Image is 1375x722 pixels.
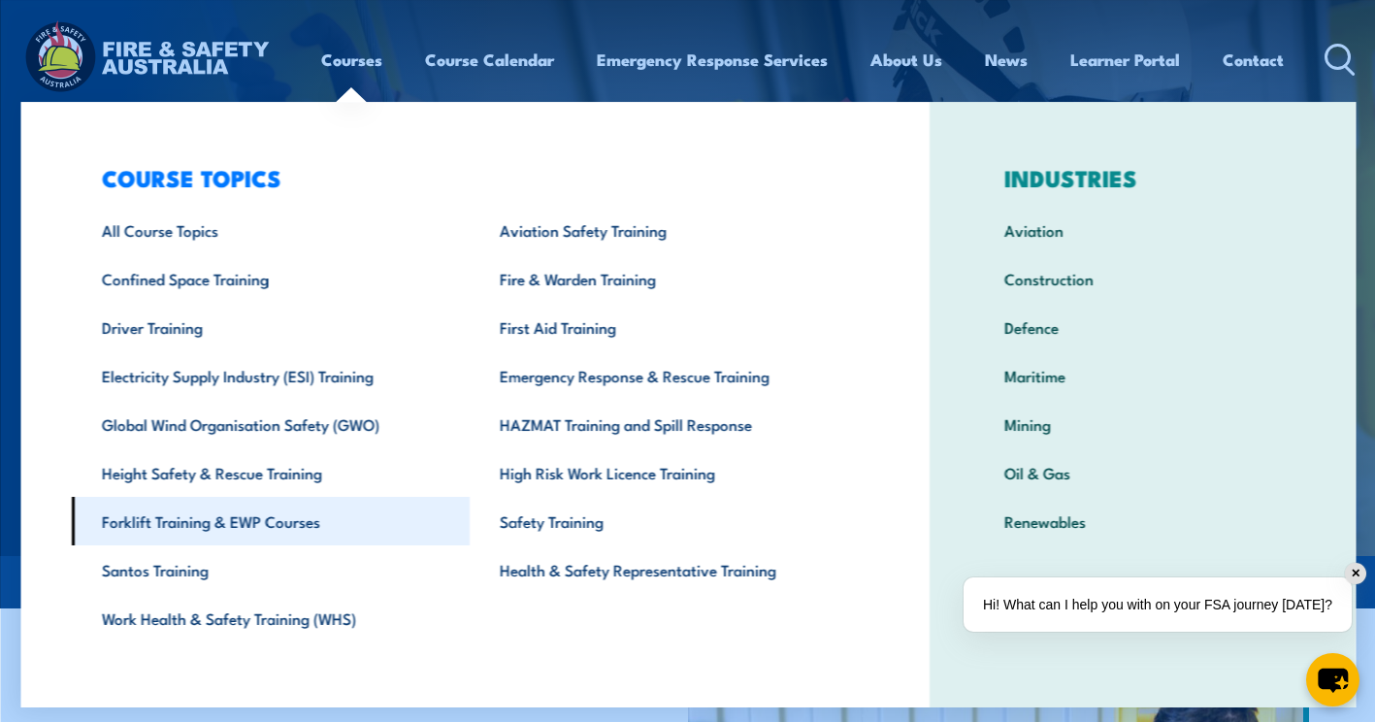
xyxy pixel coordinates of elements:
[1306,653,1359,706] button: chat-button
[71,254,470,303] a: Confined Space Training
[425,34,554,85] a: Course Calendar
[1223,34,1284,85] a: Contact
[71,351,470,400] a: Electricity Supply Industry (ESI) Training
[973,206,1311,254] a: Aviation
[973,400,1311,448] a: Mining
[470,303,868,351] a: First Aid Training
[71,497,470,545] a: Forklift Training & EWP Courses
[985,34,1028,85] a: News
[470,206,868,254] a: Aviation Safety Training
[973,497,1311,545] a: Renewables
[71,206,470,254] a: All Course Topics
[964,577,1352,632] div: Hi! What can I help you with on your FSA journey [DATE]?
[470,400,868,448] a: HAZMAT Training and Spill Response
[470,351,868,400] a: Emergency Response & Rescue Training
[321,34,382,85] a: Courses
[470,448,868,497] a: High Risk Work Licence Training
[597,34,828,85] a: Emergency Response Services
[470,497,868,545] a: Safety Training
[870,34,942,85] a: About Us
[973,303,1311,351] a: Defence
[1345,563,1366,584] div: ✕
[71,594,470,642] a: Work Health & Safety Training (WHS)
[973,351,1311,400] a: Maritime
[1070,34,1180,85] a: Learner Portal
[71,303,470,351] a: Driver Training
[71,545,470,594] a: Santos Training
[71,400,470,448] a: Global Wind Organisation Safety (GWO)
[973,254,1311,303] a: Construction
[973,164,1311,191] h3: INDUSTRIES
[470,254,868,303] a: Fire & Warden Training
[71,164,868,191] h3: COURSE TOPICS
[470,545,868,594] a: Health & Safety Representative Training
[973,448,1311,497] a: Oil & Gas
[71,448,470,497] a: Height Safety & Rescue Training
